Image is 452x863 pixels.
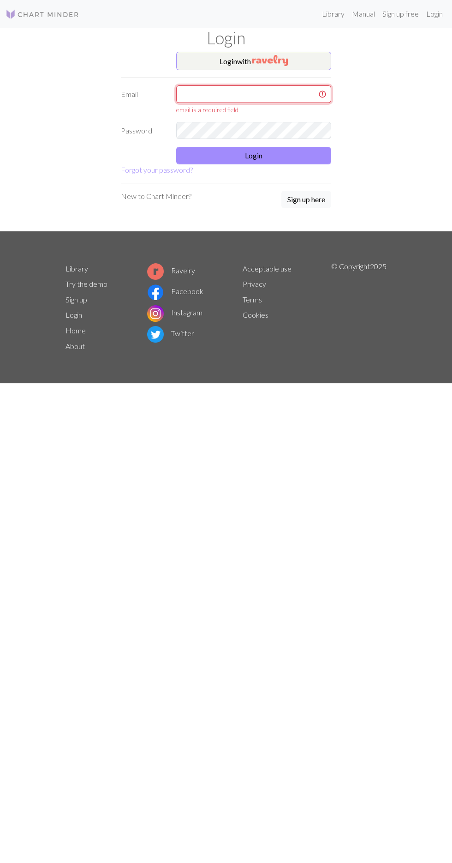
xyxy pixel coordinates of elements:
a: Try the demo [65,279,107,288]
a: Sign up free [379,5,422,23]
a: Manual [348,5,379,23]
img: Ravelry [252,55,288,66]
a: Sign up [65,295,87,304]
a: Facebook [147,287,203,296]
label: Email [115,85,171,115]
div: email is a required field [176,105,331,115]
button: Sign up here [281,191,331,208]
p: New to Chart Minder? [121,191,191,202]
a: Privacy [243,279,266,288]
img: Instagram logo [147,305,164,322]
a: Acceptable use [243,264,291,273]
a: Ravelry [147,266,195,275]
a: Forgot your password? [121,165,193,174]
label: Password [115,122,171,139]
a: Login [422,5,446,23]
a: Sign up here [281,191,331,209]
a: Cookies [243,310,268,319]
button: Login [176,147,331,164]
a: About [65,342,85,350]
a: Twitter [147,329,194,338]
a: Library [318,5,348,23]
img: Twitter logo [147,326,164,343]
img: Logo [6,9,79,20]
a: Login [65,310,82,319]
img: Ravelry logo [147,263,164,280]
img: Facebook logo [147,284,164,301]
h1: Login [60,28,392,48]
a: Instagram [147,308,202,317]
button: Loginwith [176,52,331,70]
a: Library [65,264,88,273]
a: Home [65,326,86,335]
a: Terms [243,295,262,304]
p: © Copyright 2025 [331,261,387,354]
